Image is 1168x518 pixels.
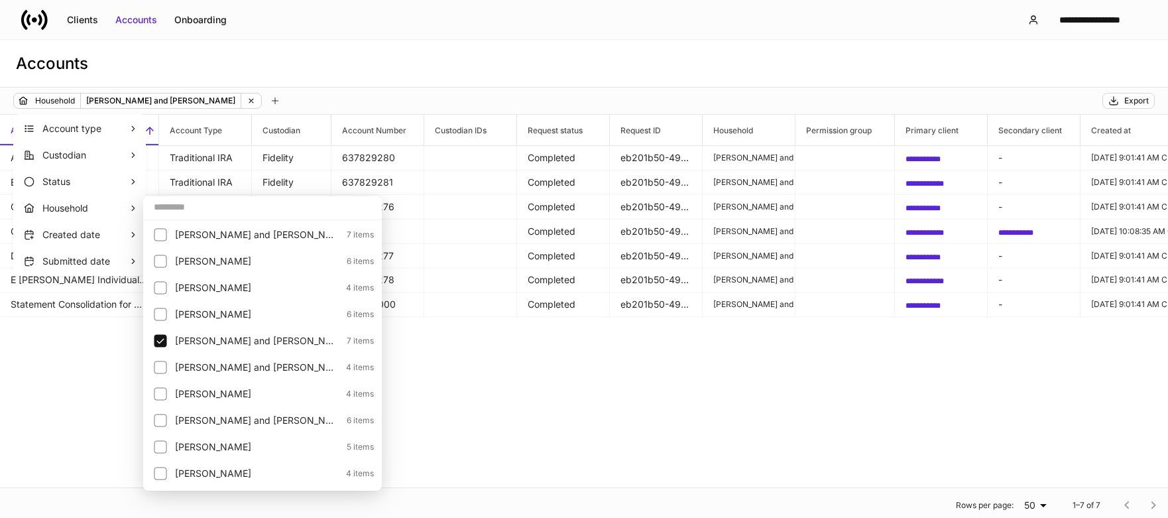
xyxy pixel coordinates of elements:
[339,256,374,267] p: 6 items
[42,149,129,162] p: Custodian
[42,255,129,268] p: Submitted date
[339,309,374,320] p: 6 items
[175,361,338,374] p: Baker, James and Joan
[338,283,374,293] p: 4 items
[175,281,338,294] p: Anderson, Janet
[175,228,339,241] p: Adelmann, Michael and Gail
[42,228,129,241] p: Created date
[339,229,374,240] p: 7 items
[338,362,374,373] p: 4 items
[339,442,374,452] p: 5 items
[175,387,338,401] p: Bauer, Sandra
[42,175,129,188] p: Status
[42,202,129,215] p: Household
[175,334,339,348] p: Baker, James and Deanne
[42,122,129,135] p: Account type
[175,308,339,321] p: Armstrong, Jacob
[175,440,339,454] p: Behring, Patricia
[175,414,339,427] p: Begich, Steven and Julie
[338,389,374,399] p: 4 items
[339,415,374,426] p: 6 items
[175,255,339,268] p: Alexander, Deanne
[175,467,338,480] p: Bergandi, Patricia
[338,468,374,479] p: 4 items
[339,336,374,346] p: 7 items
